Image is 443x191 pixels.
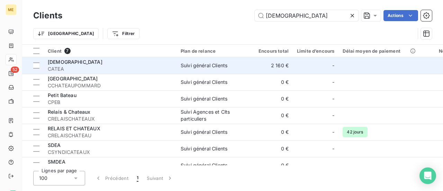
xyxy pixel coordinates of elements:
[332,112,334,119] span: -
[181,48,244,54] div: Plan de relance
[248,90,293,107] td: 0 €
[248,107,293,124] td: 0 €
[297,48,334,54] div: Limite d’encours
[11,67,19,73] span: 52
[48,115,172,122] span: CRELAISCHATEAUX
[48,59,102,65] span: [DEMOGRAPHIC_DATA]
[33,9,62,22] h3: Clients
[181,62,227,69] div: Suivi général Clients
[181,79,227,86] div: Suivi général Clients
[91,171,133,185] button: Précédent
[181,129,227,136] div: Suivi général Clients
[137,175,138,182] span: 1
[181,145,227,152] div: Suivi général Clients
[332,162,334,169] span: -
[332,95,334,102] span: -
[248,140,293,157] td: 0 €
[6,4,17,15] div: ME
[48,149,172,156] span: CSYNDICATEAUX
[181,162,227,169] div: Suivi général Clients
[143,171,178,185] button: Suivant
[33,28,99,39] button: [GEOGRAPHIC_DATA]
[48,48,62,54] span: Client
[332,79,334,86] span: -
[332,62,334,69] span: -
[48,82,172,89] span: CCHATEAUPOMMARD
[343,127,367,137] span: 42 jours
[48,125,100,131] span: RELAIS ET CHATEAUX
[248,124,293,140] td: 0 €
[48,99,172,106] span: CPEB
[48,109,91,115] span: Relais & Chateaux
[48,92,76,98] span: Petit Bateau
[383,10,418,21] button: Actions
[332,129,334,136] span: -
[248,74,293,90] td: 0 €
[48,76,98,81] span: [GEOGRAPHIC_DATA]
[419,167,436,184] div: Open Intercom Messenger
[48,66,172,72] span: CATEA
[255,10,359,21] input: Rechercher
[48,159,65,165] span: SMDEA
[48,142,61,148] span: SDEA
[133,171,143,185] button: 1
[248,157,293,174] td: 0 €
[181,108,244,122] div: Suivi Agences et Clts particuliers
[253,48,289,54] div: Encours total
[39,175,47,182] span: 100
[343,48,417,54] div: Délai moyen de paiement
[107,28,139,39] button: Filtrer
[248,57,293,74] td: 2 160 €
[332,145,334,152] span: -
[64,48,71,54] span: 7
[181,95,227,102] div: Suivi général Clients
[48,132,172,139] span: CRELAISCHATEAU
